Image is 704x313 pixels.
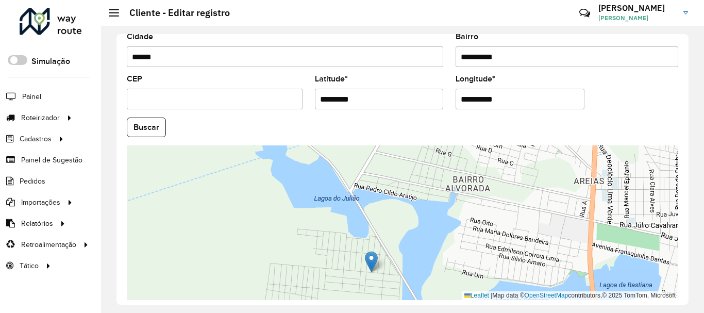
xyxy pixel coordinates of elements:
h3: [PERSON_NAME] [598,3,676,13]
span: [PERSON_NAME] [598,13,676,23]
span: Tático [20,260,39,271]
div: Map data © contributors,© 2025 TomTom, Microsoft [462,291,678,300]
label: Bairro [456,30,478,43]
label: Longitude [456,73,495,85]
span: Retroalimentação [21,239,76,250]
span: | [491,292,492,299]
span: Painel de Sugestão [21,155,82,166]
a: OpenStreetMap [525,292,568,299]
label: Cidade [127,30,153,43]
h2: Cliente - Editar registro [119,7,230,19]
a: Leaflet [464,292,489,299]
img: Marker [365,251,378,272]
span: Relatórios [21,218,53,229]
a: Contato Rápido [574,2,596,24]
label: Latitude [315,73,348,85]
span: Cadastros [20,134,52,144]
span: Pedidos [20,176,45,187]
span: Importações [21,197,60,208]
label: CEP [127,73,142,85]
span: Painel [22,91,41,102]
label: Simulação [31,55,70,68]
button: Buscar [127,118,166,137]
span: Roteirizador [21,112,60,123]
